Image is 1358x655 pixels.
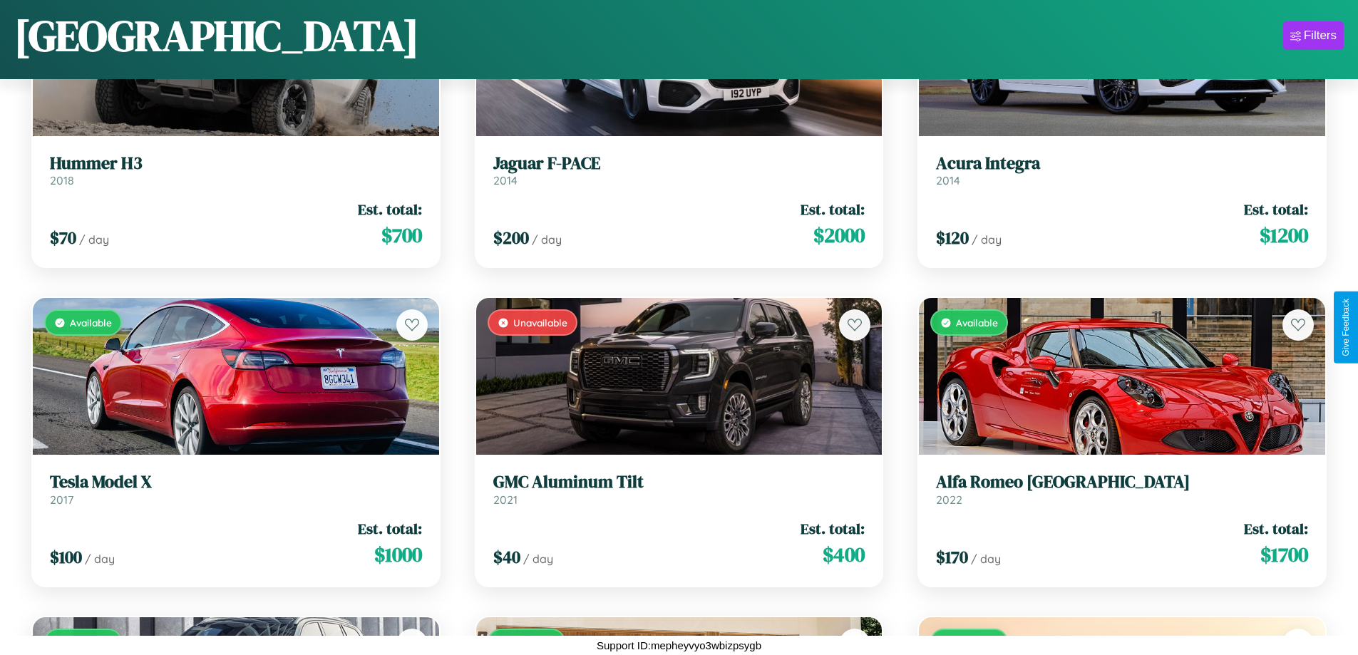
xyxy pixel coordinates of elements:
[801,199,865,220] span: Est. total:
[14,6,419,65] h1: [GEOGRAPHIC_DATA]
[813,221,865,249] span: $ 2000
[493,153,865,174] h3: Jaguar F-PACE
[936,153,1308,174] h3: Acura Integra
[50,153,422,174] h3: Hummer H3
[374,540,422,569] span: $ 1000
[1341,299,1351,356] div: Give Feedback
[493,472,865,492] h3: GMC Aluminum Tilt
[493,472,865,507] a: GMC Aluminum Tilt2021
[1244,199,1308,220] span: Est. total:
[801,518,865,539] span: Est. total:
[936,545,968,569] span: $ 170
[381,221,422,249] span: $ 700
[70,316,112,329] span: Available
[50,173,74,187] span: 2018
[523,552,553,566] span: / day
[823,540,865,569] span: $ 400
[1283,21,1344,50] button: Filters
[1260,540,1308,569] span: $ 1700
[956,316,998,329] span: Available
[493,545,520,569] span: $ 40
[532,232,562,247] span: / day
[493,226,529,249] span: $ 200
[493,492,518,507] span: 2021
[493,173,518,187] span: 2014
[358,199,422,220] span: Est. total:
[597,636,761,655] p: Support ID: mepheyvyo3wbizpsygb
[50,472,422,492] h3: Tesla Model X
[85,552,115,566] span: / day
[936,173,960,187] span: 2014
[936,226,969,249] span: $ 120
[50,492,73,507] span: 2017
[936,472,1308,507] a: Alfa Romeo [GEOGRAPHIC_DATA]2022
[50,226,76,249] span: $ 70
[1244,518,1308,539] span: Est. total:
[1260,221,1308,249] span: $ 1200
[936,472,1308,492] h3: Alfa Romeo [GEOGRAPHIC_DATA]
[50,472,422,507] a: Tesla Model X2017
[493,153,865,188] a: Jaguar F-PACE2014
[513,316,567,329] span: Unavailable
[1304,29,1337,43] div: Filters
[50,545,82,569] span: $ 100
[936,492,962,507] span: 2022
[79,232,109,247] span: / day
[936,153,1308,188] a: Acura Integra2014
[972,232,1002,247] span: / day
[971,552,1001,566] span: / day
[358,518,422,539] span: Est. total:
[50,153,422,188] a: Hummer H32018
